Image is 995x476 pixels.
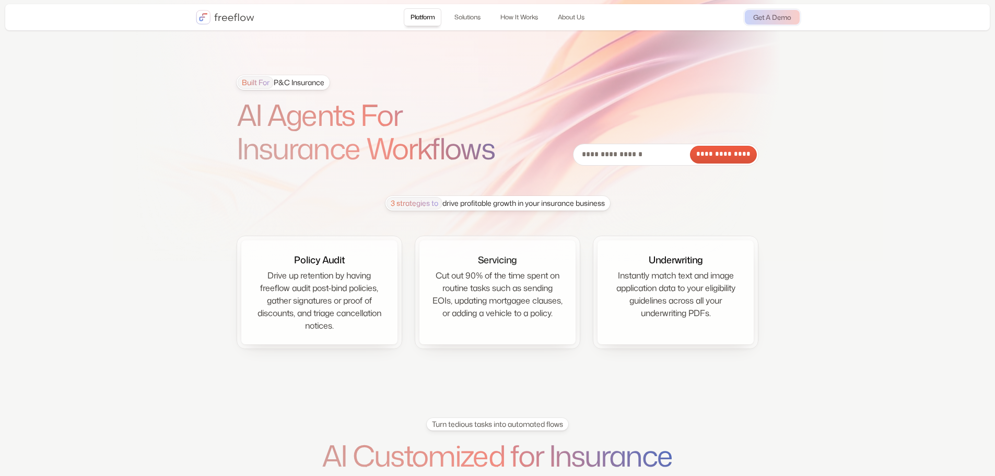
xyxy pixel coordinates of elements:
[196,10,254,25] a: home
[238,76,274,89] span: Built For
[573,144,759,166] form: Email Form
[448,8,487,26] a: Solutions
[404,8,441,26] a: Platform
[649,253,703,267] div: Underwriting
[238,76,324,89] div: P&C Insurance
[254,269,385,332] div: Drive up retention by having freeflow audit post-bind policies, gather signatures or proof of dis...
[478,253,517,267] div: Servicing
[432,269,563,319] div: Cut out 90% of the time spent on routine tasks such as sending EOIs, updating mortgagee clauses, ...
[432,419,563,429] div: Turn tedious tasks into automated flows
[610,269,741,319] div: Instantly match text and image application data to your eligibility guidelines across all your un...
[237,98,524,166] h1: AI Agents For Insurance Workflows
[387,197,442,210] span: 3 strategies to
[294,253,345,267] div: Policy Audit
[494,8,545,26] a: How It Works
[387,197,605,210] div: drive profitable growth in your insurance business
[551,8,591,26] a: About Us
[745,10,800,25] a: Get A Demo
